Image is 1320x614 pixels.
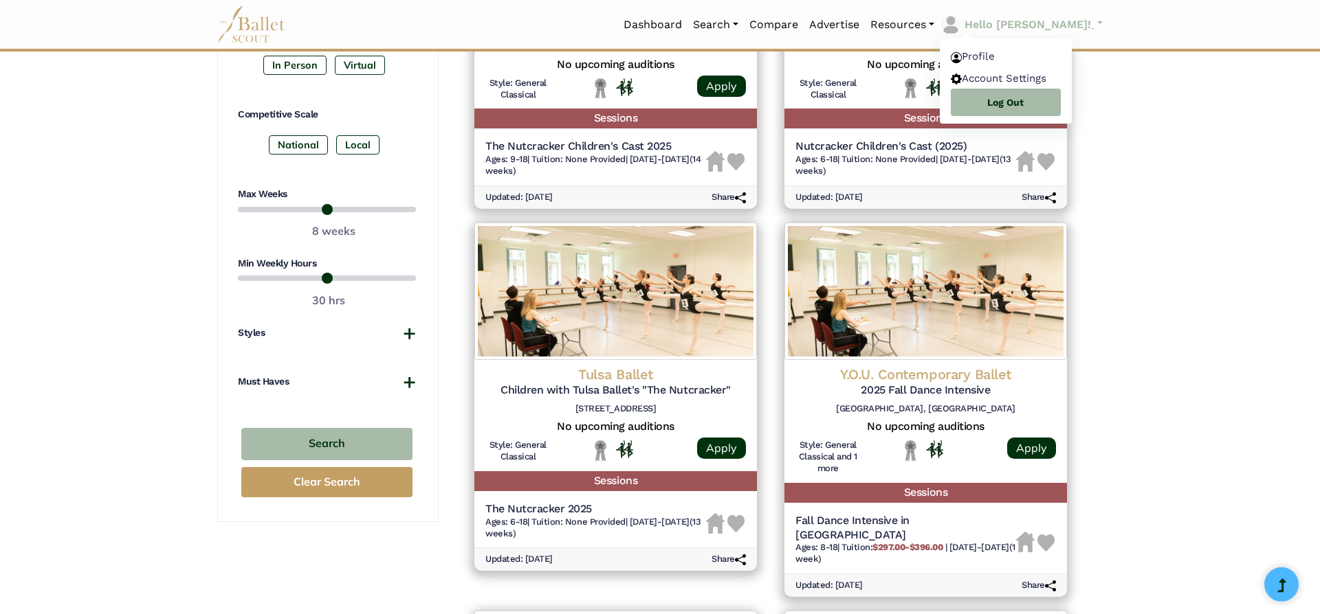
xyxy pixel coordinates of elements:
span: Ages: 6-18 [795,154,837,164]
a: Compare [744,10,804,39]
img: In Person [616,78,633,96]
img: Housing Unavailable [706,151,725,172]
img: Heart [727,153,745,170]
a: Log Out [951,89,1061,116]
span: Ages: 9-18 [485,154,527,164]
h4: Must Haves [238,375,289,389]
h5: No upcoming auditions [795,420,1056,434]
a: Profile [940,46,1072,67]
a: Resources [865,10,940,39]
h6: Style: General Classical [485,78,551,101]
img: Logo [474,223,757,360]
button: Search [241,428,412,460]
p: Hello [PERSON_NAME]! [965,16,1091,34]
button: Styles [238,326,416,340]
img: Housing Unavailable [1016,151,1035,172]
h4: Styles [238,326,265,340]
span: Ages: 8-18 [795,542,837,552]
span: [DATE]-[DATE] (14 weeks) [485,154,701,176]
img: profile picture [941,15,960,34]
img: Housing Unavailable [706,513,725,534]
img: In Person [926,440,943,458]
span: [DATE]-[DATE] (13 weeks) [795,154,1011,176]
h6: Share [712,554,746,565]
h6: Style: General Classical and 1 more [795,440,861,475]
span: Ages: 6-18 [485,516,527,527]
label: Virtual [335,56,385,75]
b: $297.00-$396.00 [872,542,943,552]
h6: Style: General Classical [795,78,861,101]
h6: | | [485,516,706,540]
h5: Children with Tulsa Ballet's "The Nutcracker" [485,383,746,398]
span: [DATE]-[DATE] (13 weeks) [485,516,701,538]
h5: No upcoming auditions [795,58,1056,72]
h6: [GEOGRAPHIC_DATA], [GEOGRAPHIC_DATA] [795,403,1056,415]
img: Heart [1037,153,1055,170]
h6: | | [795,542,1016,565]
h6: Updated: [DATE] [485,192,553,203]
span: Tuition: [841,542,945,552]
img: Local [592,440,609,461]
a: Search [687,10,744,39]
h5: Sessions [784,109,1067,128]
a: Apply [1007,437,1056,459]
button: Must Haves [238,375,416,389]
img: Housing Unavailable [1016,532,1035,552]
a: Apply [697,76,746,97]
span: Tuition: None Provided [531,154,625,164]
a: Apply [697,437,746,459]
h4: Y.O.U. Contemporary Ballet [795,365,1056,383]
h6: Updated: [DATE] [485,554,553,565]
h4: Min Weekly Hours [238,257,416,271]
label: In Person [263,56,327,75]
h6: | | [795,154,1016,177]
h5: No upcoming auditions [485,420,746,434]
h4: Max Weeks [238,187,416,201]
h6: Style: General Classical [485,440,551,463]
img: In Person [926,78,943,96]
h6: | | [485,154,706,177]
a: Dashboard [618,10,687,39]
h6: Share [712,192,746,203]
img: Heart [1037,534,1055,552]
span: Tuition: None Provided [841,154,935,164]
label: National [269,135,328,155]
h5: 2025 Fall Dance Intensive [795,383,1056,398]
img: Logo [784,223,1067,360]
h6: Updated: [DATE] [795,580,863,591]
img: In Person [616,440,633,458]
a: profile picture Hello [PERSON_NAME]! [940,14,1103,36]
h5: No upcoming auditions [485,58,746,72]
span: [DATE]-[DATE] (1 week) [795,542,1015,564]
a: Advertise [804,10,865,39]
h5: Nutcracker Children's Cast (2025) [795,139,1016,154]
h5: Sessions [784,483,1067,503]
a: Account Settings [940,67,1072,89]
h5: Sessions [474,109,757,128]
h6: Updated: [DATE] [795,192,863,203]
img: Local [902,440,919,461]
h6: Share [1022,192,1056,203]
button: Clear Search [241,467,412,498]
h5: Sessions [474,471,757,491]
span: Tuition: None Provided [531,516,625,527]
img: Heart [727,515,745,532]
img: Local [902,78,919,99]
h5: The Nutcracker Children's Cast 2025 [485,139,706,154]
h5: The Nutcracker 2025 [485,502,706,516]
img: Local [592,78,609,99]
h6: Share [1022,580,1056,591]
h4: Tulsa Ballet [485,365,746,383]
label: Local [336,135,379,155]
ul: profile picture Hello [PERSON_NAME]! [940,38,1072,124]
output: 8 weeks [312,223,355,240]
h6: [STREET_ADDRESS] [485,403,746,415]
h4: Competitive Scale [238,108,416,122]
output: 30 hrs [312,292,345,310]
h5: Fall Dance Intensive in [GEOGRAPHIC_DATA] [795,514,1016,543]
